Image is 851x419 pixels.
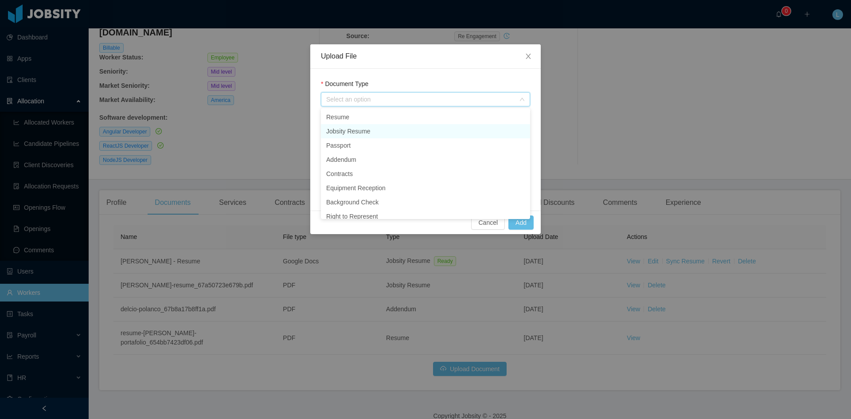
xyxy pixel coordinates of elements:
[525,53,532,60] i: icon: close
[321,138,530,153] li: Passport
[321,167,530,181] li: Contracts
[321,153,530,167] li: Addendum
[516,44,541,69] button: Close
[321,209,530,223] li: Right to Represent
[321,51,530,61] div: Upload File
[321,110,530,124] li: Resume
[508,215,534,230] button: Add
[321,181,530,195] li: Equipment Reception
[326,95,515,104] div: Select an option
[321,195,530,209] li: Background Check
[519,97,525,103] i: icon: down
[471,215,505,230] button: Cancel
[321,124,530,138] li: Jobsity Resume
[321,80,368,87] label: Document Type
